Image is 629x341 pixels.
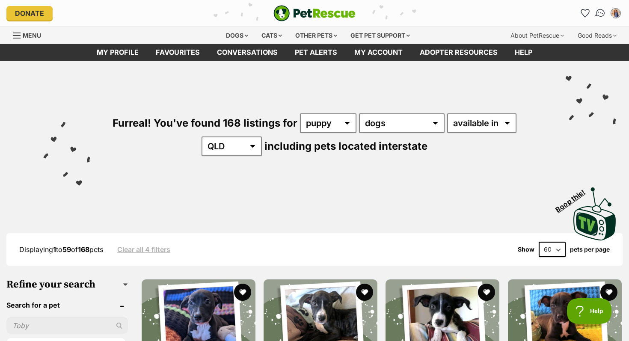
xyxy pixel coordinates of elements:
[344,27,416,44] div: Get pet support
[88,44,147,61] a: My profile
[6,279,128,291] h3: Refine your search
[264,140,427,152] span: including pets located interstate
[53,245,56,254] strong: 1
[573,180,616,242] a: Boop this!
[411,44,506,61] a: Adopter resources
[554,183,593,213] span: Boop this!
[567,298,612,324] iframe: Help Scout Beacon - Open
[572,27,623,44] div: Good Reads
[147,44,208,61] a: Favourites
[113,117,297,129] span: Furreal! You've found 168 listings for
[19,245,103,254] span: Displaying to of pets
[23,32,41,39] span: Menu
[600,284,617,301] button: favourite
[6,6,53,21] a: Donate
[6,317,128,334] input: Toby
[62,245,71,254] strong: 59
[208,44,286,61] a: conversations
[273,5,356,21] img: logo-e224e6f780fb5917bec1dbf3a21bbac754714ae5b6737aabdf751b685950b380.svg
[591,4,609,22] a: Conversations
[78,245,89,254] strong: 168
[611,9,620,18] img: Steph profile pic
[578,6,623,20] ul: Account quick links
[6,301,128,309] header: Search for a pet
[356,284,373,301] button: favourite
[609,6,623,20] button: My account
[286,44,346,61] a: Pet alerts
[289,27,343,44] div: Other pets
[346,44,411,61] a: My account
[273,5,356,21] a: PetRescue
[573,187,616,240] img: PetRescue TV logo
[220,27,254,44] div: Dogs
[504,27,570,44] div: About PetRescue
[595,8,606,19] img: chat-41dd97257d64d25036548639549fe6c8038ab92f7586957e7f3b1b290dea8141.svg
[518,246,534,253] span: Show
[117,246,170,253] a: Clear all 4 filters
[234,284,251,301] button: favourite
[578,6,592,20] a: Favourites
[478,284,495,301] button: favourite
[506,44,541,61] a: Help
[255,27,288,44] div: Cats
[13,27,47,42] a: Menu
[570,246,610,253] label: pets per page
